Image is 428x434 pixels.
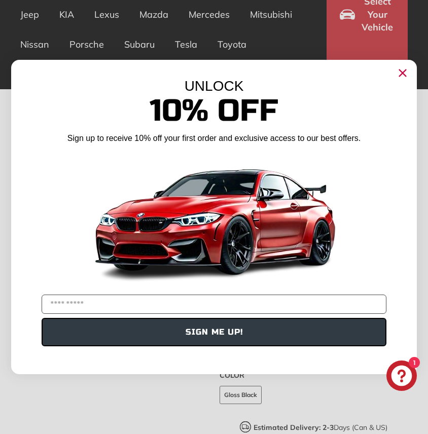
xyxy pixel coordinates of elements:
button: SIGN ME UP! [42,318,386,346]
img: Banner showing BMW 4 Series Body kit [87,148,341,291]
span: UNLOCK [185,78,244,94]
span: 10% Off [150,92,278,129]
input: YOUR EMAIL [42,295,386,314]
inbox-online-store-chat: Shopify online store chat [383,360,420,393]
button: Close dialog [395,65,411,81]
span: Sign up to receive 10% off your first order and exclusive access to our best offers. [67,134,361,142]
